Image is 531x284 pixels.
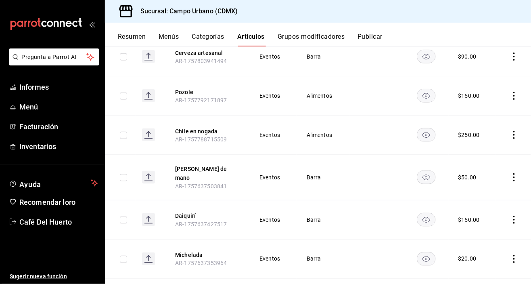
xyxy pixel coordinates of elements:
[175,128,217,135] font: Chile en nogada
[462,256,477,262] font: 20.00
[417,128,436,142] button: disponibilidad-producto
[278,33,345,40] font: Grupos modificadores
[259,132,280,138] font: Eventos
[175,250,240,259] button: editar-ubicación-del-producto
[259,217,280,223] font: Eventos
[175,58,227,64] font: AR-1757803941494
[175,48,240,57] button: editar-ubicación-del-producto
[307,132,332,138] font: Alimentos
[462,217,480,223] font: 150.00
[307,174,321,181] font: Barra
[19,83,49,91] font: Informes
[19,122,58,131] font: Facturación
[192,33,225,40] font: Categorías
[19,180,41,189] font: Ayuda
[458,132,462,138] font: $
[175,211,240,220] button: editar-ubicación-del-producto
[140,7,238,15] font: Sucursal: Campo Urbano (CDMX)
[175,260,227,267] font: AR-1757637353964
[307,93,332,99] font: Alimentos
[175,213,196,219] font: Daiquirí
[307,256,321,262] font: Barra
[510,216,518,224] button: comportamiento
[19,218,72,226] font: Café Del Huerto
[259,174,280,181] font: Eventos
[159,33,179,40] font: Menús
[458,174,462,181] font: $
[417,213,436,227] button: disponibilidad-producto
[458,53,462,60] font: $
[89,21,95,27] button: abrir_cajón_menú
[458,217,462,223] font: $
[259,256,280,262] font: Eventos
[175,164,240,182] button: editar-ubicación-del-producto
[175,97,227,103] font: AR-1757792171897
[9,48,99,65] button: Pregunta a Parrot AI
[510,131,518,139] button: comportamiento
[175,89,193,95] font: Pozole
[510,92,518,100] button: comportamiento
[19,198,75,206] font: Recomendar loro
[417,89,436,103] button: disponibilidad-producto
[259,93,280,99] font: Eventos
[10,273,67,280] font: Sugerir nueva función
[462,53,477,60] font: 90.00
[175,136,227,143] font: AR-1757788715509
[118,32,531,46] div: pestañas de navegación
[462,93,480,99] font: 150.00
[458,256,462,262] font: $
[118,33,146,40] font: Resumen
[175,50,223,56] font: Cerveza artesanal
[307,217,321,223] font: Barra
[22,54,77,60] font: Pregunta a Parrot AI
[19,142,56,151] font: Inventarios
[417,170,436,184] button: disponibilidad-producto
[175,183,227,189] font: AR-1757637503841
[462,174,477,181] font: 50.00
[19,103,38,111] font: Menú
[175,166,227,181] font: [PERSON_NAME] de mano
[462,132,480,138] font: 250.00
[175,87,240,96] button: editar-ubicación-del-producto
[510,173,518,181] button: comportamiento
[458,93,462,99] font: $
[417,50,436,63] button: disponibilidad-producto
[175,252,203,259] font: Michelada
[417,252,436,266] button: disponibilidad-producto
[307,53,321,60] font: Barra
[357,33,383,40] font: Publicar
[175,221,227,227] font: AR-1757637427517
[259,53,280,60] font: Eventos
[175,126,240,135] button: editar-ubicación-del-producto
[237,33,265,40] font: Artículos
[6,59,99,67] a: Pregunta a Parrot AI
[510,255,518,263] button: comportamiento
[510,53,518,61] button: comportamiento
